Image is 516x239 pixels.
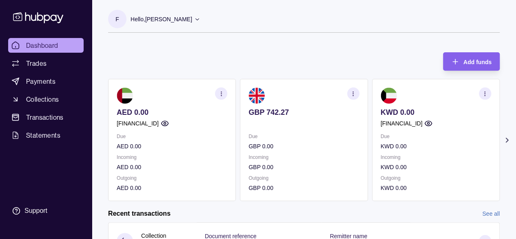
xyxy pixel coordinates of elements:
[381,163,491,172] p: KWD 0.00
[248,108,359,117] p: GBP 742.27
[26,112,64,122] span: Transactions
[117,163,227,172] p: AED 0.00
[8,128,84,143] a: Statements
[381,174,491,183] p: Outgoing
[24,206,47,215] div: Support
[381,108,491,117] p: KWD 0.00
[381,119,423,128] p: [FINANCIAL_ID]
[115,15,119,24] p: F
[8,38,84,53] a: Dashboard
[381,87,397,104] img: kw
[248,87,265,104] img: gb
[381,183,491,192] p: KWD 0.00
[8,56,84,71] a: Trades
[108,209,171,218] h2: Recent transactions
[443,52,500,71] button: Add funds
[26,40,58,50] span: Dashboard
[26,94,59,104] span: Collections
[381,153,491,162] p: Incoming
[248,163,359,172] p: GBP 0.00
[381,142,491,151] p: KWD 0.00
[117,119,159,128] p: [FINANCIAL_ID]
[117,142,227,151] p: AED 0.00
[117,174,227,183] p: Outgoing
[248,132,359,141] p: Due
[117,183,227,192] p: AED 0.00
[8,74,84,89] a: Payments
[248,183,359,192] p: GBP 0.00
[131,15,192,24] p: Hello, [PERSON_NAME]
[117,108,227,117] p: AED 0.00
[8,202,84,219] a: Support
[26,130,60,140] span: Statements
[248,174,359,183] p: Outgoing
[26,58,47,68] span: Trades
[482,209,500,218] a: See all
[117,153,227,162] p: Incoming
[8,92,84,107] a: Collections
[26,76,55,86] span: Payments
[381,132,491,141] p: Due
[117,132,227,141] p: Due
[248,153,359,162] p: Incoming
[248,142,359,151] p: GBP 0.00
[8,110,84,125] a: Transactions
[117,87,133,104] img: ae
[463,59,492,65] span: Add funds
